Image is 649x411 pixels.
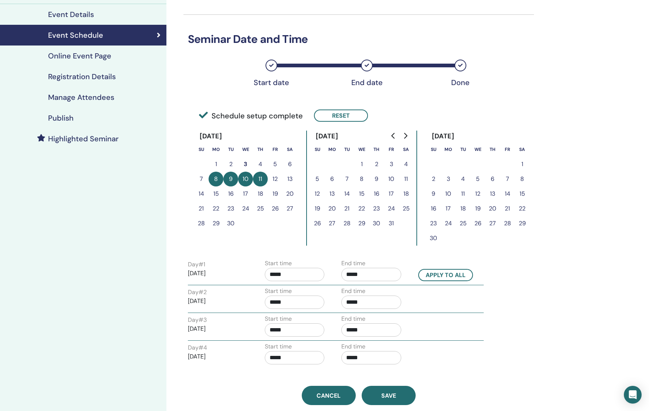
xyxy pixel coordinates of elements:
[317,392,341,400] span: Cancel
[253,186,268,201] button: 18
[500,142,515,157] th: Friday
[283,172,297,186] button: 13
[426,142,441,157] th: Sunday
[384,172,399,186] button: 10
[470,186,485,201] button: 12
[209,216,223,231] button: 29
[362,386,416,405] button: Save
[485,201,500,216] button: 20
[238,186,253,201] button: 17
[485,142,500,157] th: Thursday
[388,128,399,143] button: Go to previous month
[194,142,209,157] th: Sunday
[348,78,385,87] div: End date
[500,172,515,186] button: 7
[238,142,253,157] th: Wednesday
[515,157,530,172] button: 1
[341,287,365,296] label: End time
[369,186,384,201] button: 16
[194,172,209,186] button: 7
[500,216,515,231] button: 28
[310,172,325,186] button: 5
[399,128,411,143] button: Go to next month
[48,72,116,81] h4: Registration Details
[515,142,530,157] th: Saturday
[441,142,456,157] th: Monday
[515,186,530,201] button: 15
[188,297,248,306] p: [DATE]
[426,186,441,201] button: 9
[253,157,268,172] button: 4
[283,201,297,216] button: 27
[369,172,384,186] button: 9
[253,142,268,157] th: Thursday
[354,142,369,157] th: Wednesday
[199,110,303,121] span: Schedule setup complete
[418,269,473,281] button: Apply to all
[456,201,470,216] button: 18
[426,131,460,142] div: [DATE]
[399,142,413,157] th: Saturday
[384,142,399,157] th: Friday
[48,10,94,19] h4: Event Details
[399,186,413,201] button: 18
[188,352,248,361] p: [DATE]
[341,314,365,323] label: End time
[470,201,485,216] button: 19
[441,201,456,216] button: 17
[500,186,515,201] button: 14
[624,386,642,404] div: Open Intercom Messenger
[354,201,369,216] button: 22
[283,142,297,157] th: Saturday
[48,31,103,40] h4: Event Schedule
[470,172,485,186] button: 5
[325,142,339,157] th: Monday
[223,172,238,186] button: 9
[48,114,74,122] h4: Publish
[470,142,485,157] th: Wednesday
[188,343,207,352] label: Day # 4
[223,157,238,172] button: 2
[209,172,223,186] button: 8
[238,172,253,186] button: 10
[339,186,354,201] button: 14
[354,157,369,172] button: 1
[399,172,413,186] button: 11
[283,186,297,201] button: 20
[194,216,209,231] button: 28
[354,186,369,201] button: 15
[485,186,500,201] button: 13
[341,342,365,351] label: End time
[268,186,283,201] button: 19
[223,186,238,201] button: 16
[268,201,283,216] button: 26
[253,78,290,87] div: Start date
[384,201,399,216] button: 24
[441,216,456,231] button: 24
[223,201,238,216] button: 23
[302,386,356,405] a: Cancel
[384,216,399,231] button: 31
[265,342,292,351] label: Start time
[369,201,384,216] button: 23
[515,216,530,231] button: 29
[310,186,325,201] button: 12
[183,33,534,46] h3: Seminar Date and Time
[310,142,325,157] th: Sunday
[253,172,268,186] button: 11
[456,216,470,231] button: 25
[188,269,248,278] p: [DATE]
[426,201,441,216] button: 16
[268,142,283,157] th: Friday
[194,131,228,142] div: [DATE]
[325,186,339,201] button: 13
[339,142,354,157] th: Tuesday
[209,157,223,172] button: 1
[456,172,470,186] button: 4
[314,110,368,122] button: Reset
[194,186,209,201] button: 14
[209,142,223,157] th: Monday
[426,231,441,246] button: 30
[515,172,530,186] button: 8
[209,201,223,216] button: 22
